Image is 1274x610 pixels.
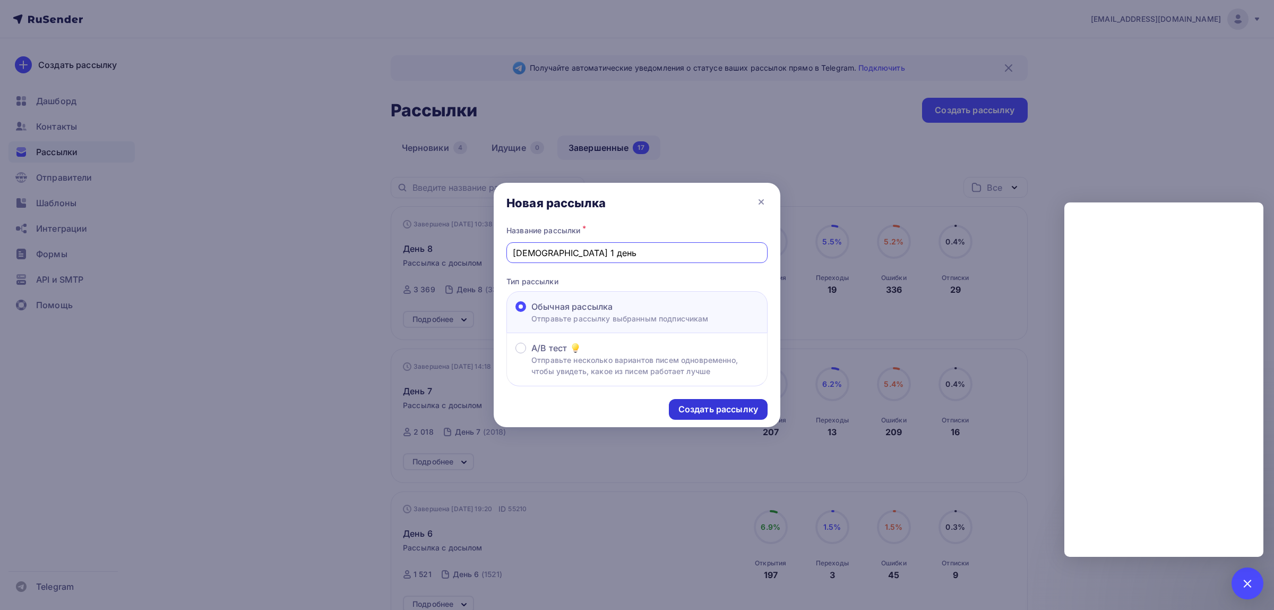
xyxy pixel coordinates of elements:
[531,354,759,377] p: Отправьте несколько вариантов писем одновременно, чтобы увидеть, какое из писем работает лучше
[531,313,709,324] p: Отправьте рассылку выбранным подписчикам
[531,342,567,354] span: A/B тест
[678,403,758,416] div: Создать рассылку
[513,247,762,259] input: Придумайте название рассылки
[506,223,768,238] div: Название рассылки
[506,196,606,210] div: Новая рассылка
[531,300,613,313] span: Обычная рассылка
[506,276,768,287] p: Тип рассылки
